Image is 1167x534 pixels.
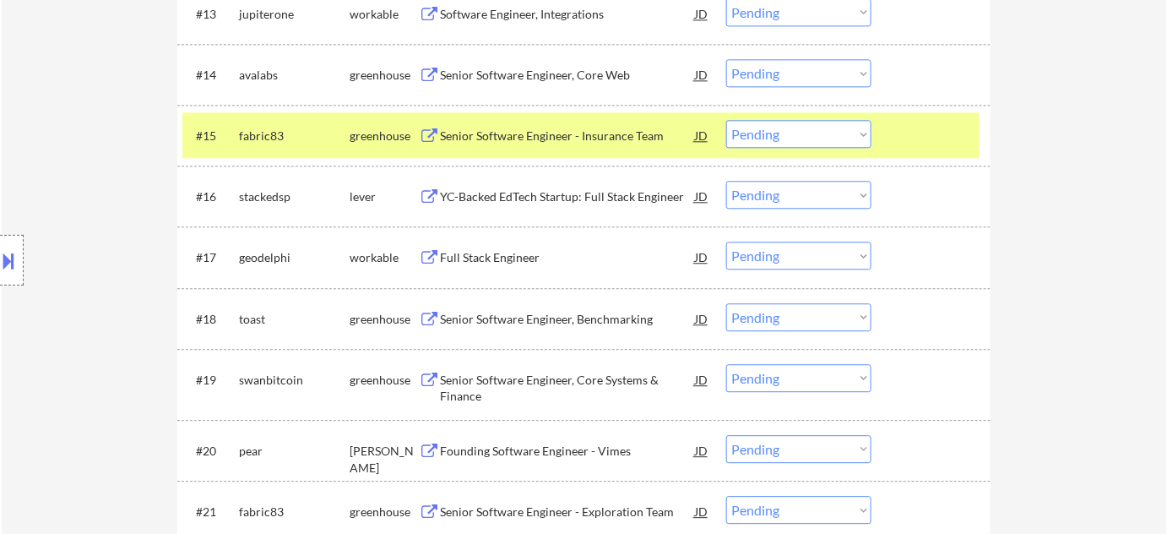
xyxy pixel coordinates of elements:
div: #21 [196,504,225,520]
div: greenhouse [350,128,419,144]
div: pear [239,443,350,460]
div: Senior Software Engineer, Core Systems & Finance [440,372,695,405]
div: JD [693,242,710,272]
div: Senior Software Engineer - Exploration Team [440,504,695,520]
div: greenhouse [350,67,419,84]
div: #20 [196,443,225,460]
div: #14 [196,67,225,84]
div: Software Engineer, Integrations [440,6,695,23]
div: jupiterone [239,6,350,23]
div: JD [693,303,710,334]
div: JD [693,435,710,466]
div: JD [693,181,710,211]
div: workable [350,249,419,266]
div: Senior Software Engineer, Core Web [440,67,695,84]
div: fabric83 [239,504,350,520]
div: workable [350,6,419,23]
div: Full Stack Engineer [440,249,695,266]
div: lever [350,188,419,205]
div: Senior Software Engineer - Insurance Team [440,128,695,144]
div: greenhouse [350,372,419,389]
div: [PERSON_NAME] [350,443,419,476]
div: greenhouse [350,311,419,328]
div: Founding Software Engineer - Vimes [440,443,695,460]
div: JD [693,59,710,90]
div: JD [693,496,710,526]
div: #13 [196,6,225,23]
div: JD [693,364,710,395]
div: YC-Backed EdTech Startup: Full Stack Engineer [440,188,695,205]
div: greenhouse [350,504,419,520]
div: avalabs [239,67,350,84]
div: JD [693,120,710,150]
div: Senior Software Engineer, Benchmarking [440,311,695,328]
